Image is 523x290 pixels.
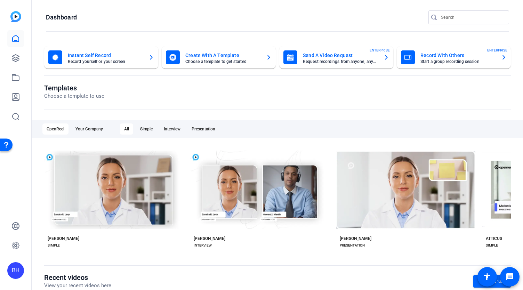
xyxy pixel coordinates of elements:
[194,243,212,248] div: INTERVIEW
[44,273,111,282] h1: Recent videos
[162,46,276,69] button: Create With A TemplateChoose a template to get started
[120,123,133,135] div: All
[340,243,365,248] div: PRESENTATION
[48,243,60,248] div: SIMPLE
[68,51,143,59] mat-card-title: Instant Self Record
[68,59,143,64] mat-card-subtitle: Record yourself or your screen
[303,59,378,64] mat-card-subtitle: Request recordings from anyone, anywhere
[483,273,491,281] mat-icon: accessibility
[420,59,496,64] mat-card-subtitle: Start a group recording session
[187,123,219,135] div: Presentation
[487,48,507,53] span: ENTERPRISE
[44,84,104,92] h1: Templates
[194,236,225,241] div: [PERSON_NAME]
[136,123,157,135] div: Simple
[506,273,514,281] mat-icon: message
[71,123,107,135] div: Your Company
[279,46,393,69] button: Send A Video RequestRequest recordings from anyone, anywhereENTERPRISE
[370,48,390,53] span: ENTERPRISE
[44,282,111,290] p: View your recent videos here
[185,59,260,64] mat-card-subtitle: Choose a template to get started
[185,51,260,59] mat-card-title: Create With A Template
[42,123,69,135] div: OpenReel
[44,46,158,69] button: Instant Self RecordRecord yourself or your screen
[340,236,371,241] div: [PERSON_NAME]
[397,46,511,69] button: Record With OthersStart a group recording sessionENTERPRISE
[473,275,511,288] a: Go to library
[486,243,498,248] div: SIMPLE
[7,262,24,279] div: BH
[46,13,77,22] h1: Dashboard
[48,236,79,241] div: [PERSON_NAME]
[10,11,21,22] img: blue-gradient.svg
[441,13,504,22] input: Search
[303,51,378,59] mat-card-title: Send A Video Request
[420,51,496,59] mat-card-title: Record With Others
[44,92,104,100] p: Choose a template to use
[486,236,502,241] div: ATTICUS
[160,123,185,135] div: Interview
